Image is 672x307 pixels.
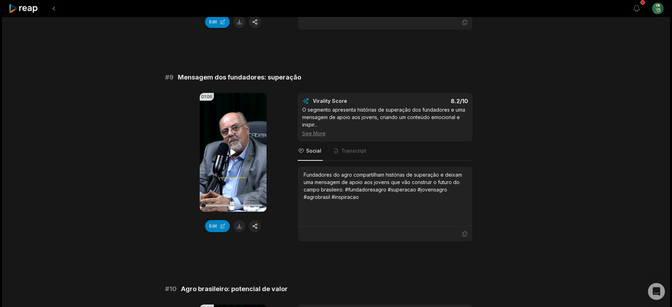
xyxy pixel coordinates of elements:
[304,171,467,201] div: Fundadores do agro compartilham histórias de superação e deixam uma mensagem de apoio aos jovens ...
[341,147,366,154] span: Transcript
[306,147,321,154] span: Social
[205,220,230,232] button: Edit
[302,130,468,137] div: See More
[181,284,288,294] span: Agro brasileiro: potencial de valor
[392,98,468,105] div: 8.2 /10
[313,98,389,105] div: Virality Score
[298,142,473,161] nav: Tabs
[205,16,230,28] button: Edit
[200,93,267,212] video: Your browser does not support mp4 format.
[178,72,301,82] span: Mensagem dos fundadores: superação
[302,106,468,137] div: O segmento apresenta histórias de superação dos fundadores e uma mensagem de apoio aos jovens, cr...
[165,72,174,82] span: # 9
[165,284,177,294] span: # 10
[648,283,665,300] div: Open Intercom Messenger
